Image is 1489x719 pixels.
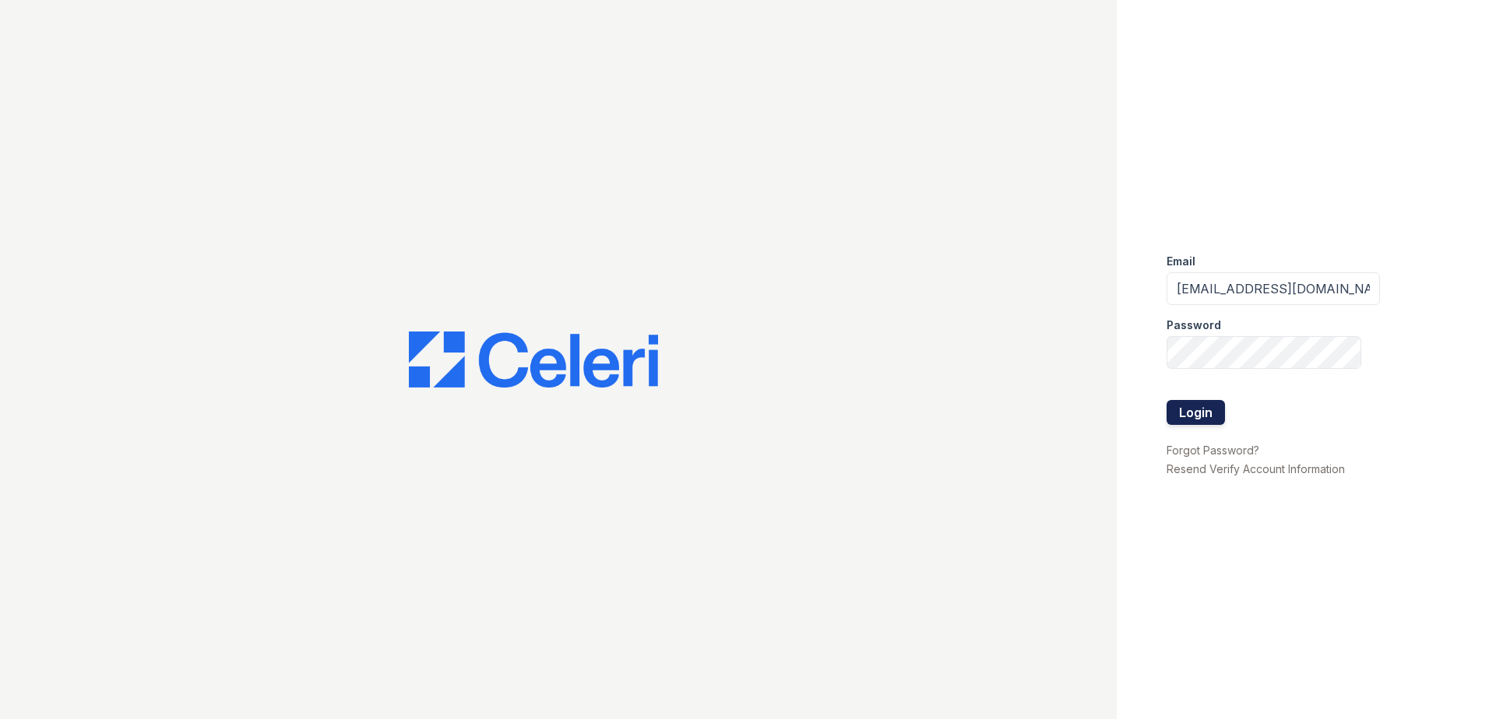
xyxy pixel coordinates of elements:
[1167,400,1225,425] button: Login
[409,331,658,388] img: CE_Logo_Blue-a8612792a0a2168367f1c8372b55b34899dd931a85d93a1a3d3e32e68fde9ad4.png
[1167,254,1195,269] label: Email
[1167,462,1345,475] a: Resend Verify Account Information
[1167,317,1221,333] label: Password
[1167,444,1259,457] a: Forgot Password?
